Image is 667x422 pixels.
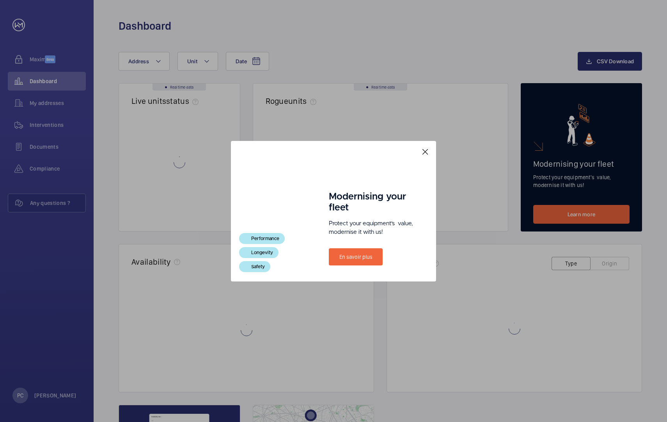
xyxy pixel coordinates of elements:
a: En savoir plus [329,248,383,265]
div: Safety [239,261,270,272]
div: Performance [239,233,285,244]
div: Longevity [239,247,279,258]
h1: Modernising your fleet [329,191,415,213]
p: Protect your equipment's value, modernise it with us! [329,219,415,237]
